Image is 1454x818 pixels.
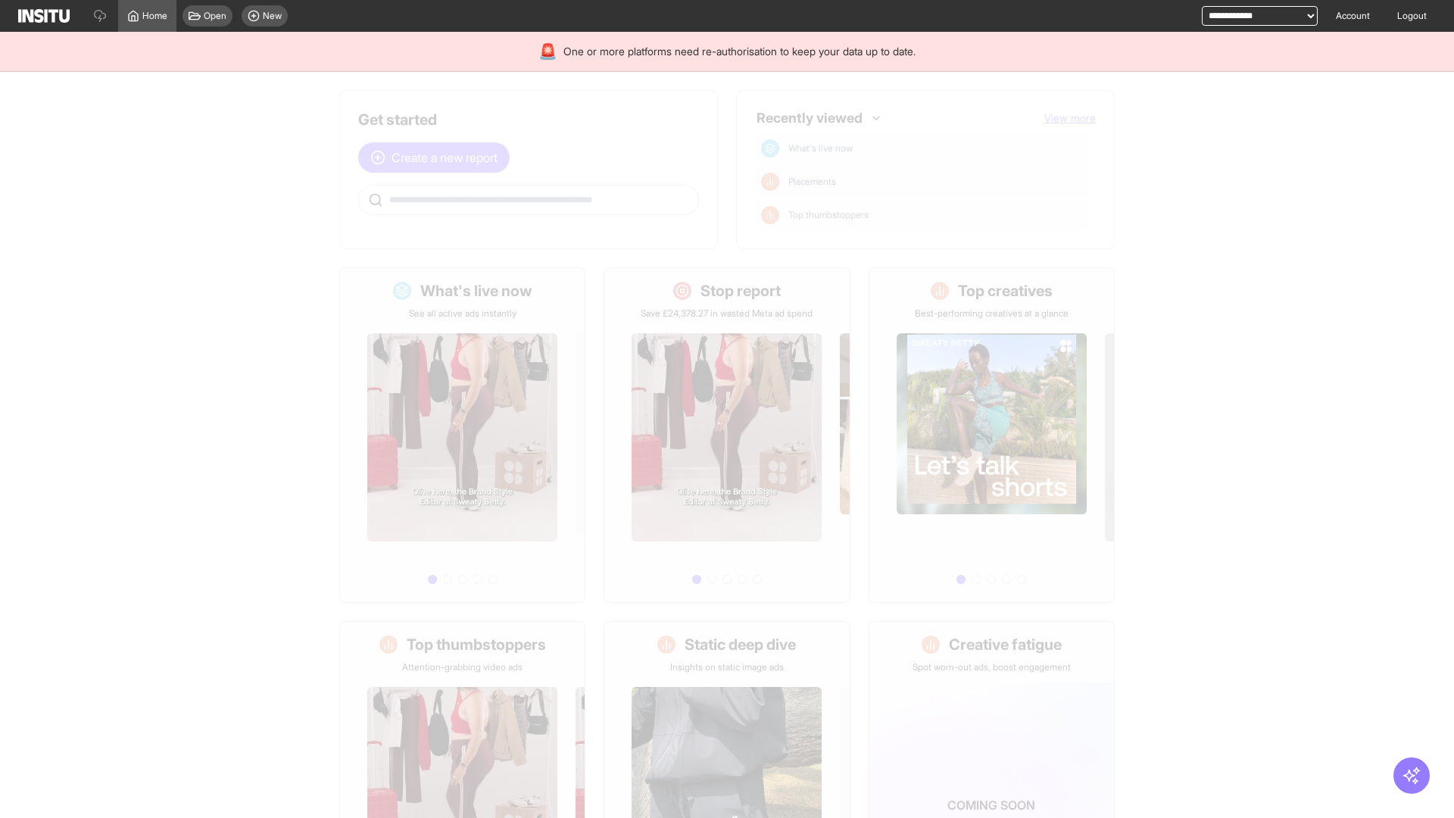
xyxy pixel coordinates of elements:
span: Home [142,10,167,22]
span: New [263,10,282,22]
span: One or more platforms need re-authorisation to keep your data up to date. [563,44,916,59]
img: Logo [18,9,70,23]
div: 🚨 [538,41,557,62]
span: Open [204,10,226,22]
